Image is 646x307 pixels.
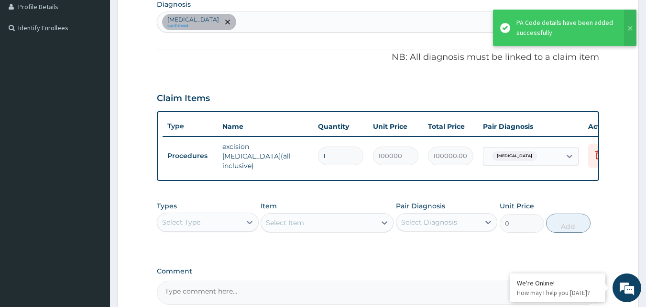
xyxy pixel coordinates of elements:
[396,201,445,211] label: Pair Diagnosis
[162,217,200,227] div: Select Type
[157,202,177,210] label: Types
[163,147,218,165] td: Procedures
[500,201,534,211] label: Unit Price
[18,48,39,72] img: d_794563401_company_1708531726252_794563401
[163,117,218,135] th: Type
[218,117,313,136] th: Name
[261,201,277,211] label: Item
[517,289,598,297] p: How may I help you today?
[583,117,631,136] th: Actions
[313,117,368,136] th: Quantity
[167,23,219,28] small: confirmed
[157,93,210,104] h3: Claim Items
[368,117,423,136] th: Unit Price
[546,214,591,233] button: Add
[492,151,537,161] span: [MEDICAL_DATA]
[223,18,232,26] span: remove selection option
[517,279,598,287] div: We're Online!
[516,18,615,38] div: PA Code details have been added successfully
[401,217,457,227] div: Select Diagnosis
[50,54,161,66] div: Chat with us now
[55,92,132,189] span: We're online!
[157,5,180,28] div: Minimize live chat window
[157,51,600,64] p: NB: All diagnosis must be linked to a claim item
[478,117,583,136] th: Pair Diagnosis
[218,137,313,175] td: excision [MEDICAL_DATA](all inclusive)
[5,205,182,239] textarea: Type your message and hit 'Enter'
[423,117,478,136] th: Total Price
[167,16,219,23] p: [MEDICAL_DATA]
[157,267,600,275] label: Comment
